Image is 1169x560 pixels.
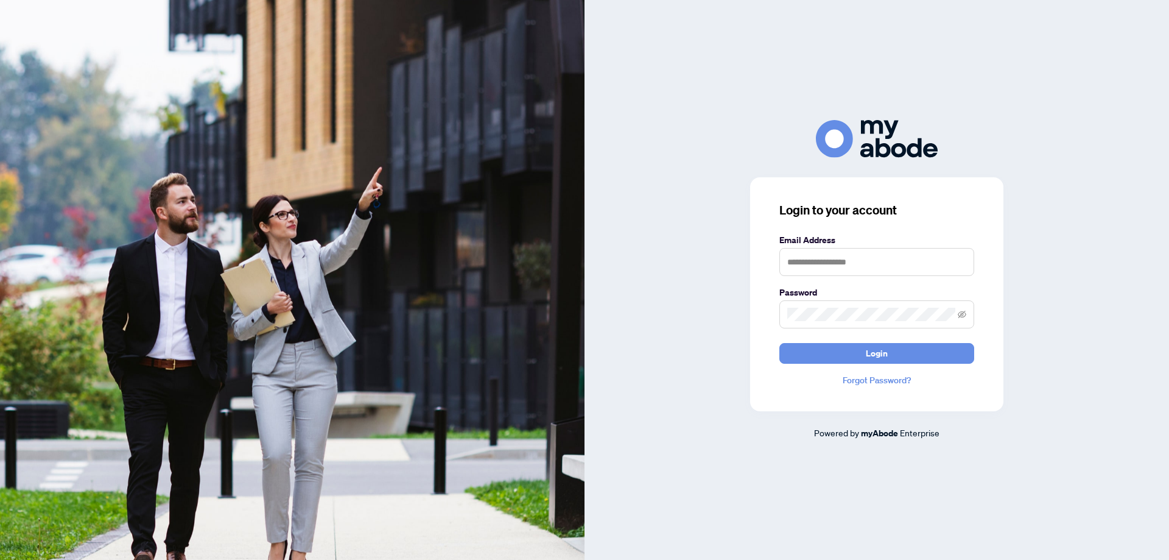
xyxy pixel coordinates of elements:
[779,202,974,219] h3: Login to your account
[816,120,938,157] img: ma-logo
[779,343,974,364] button: Login
[861,427,898,440] a: myAbode
[900,427,939,438] span: Enterprise
[814,427,859,438] span: Powered by
[779,374,974,387] a: Forgot Password?
[958,310,966,319] span: eye-invisible
[779,233,974,247] label: Email Address
[866,344,888,363] span: Login
[779,286,974,299] label: Password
